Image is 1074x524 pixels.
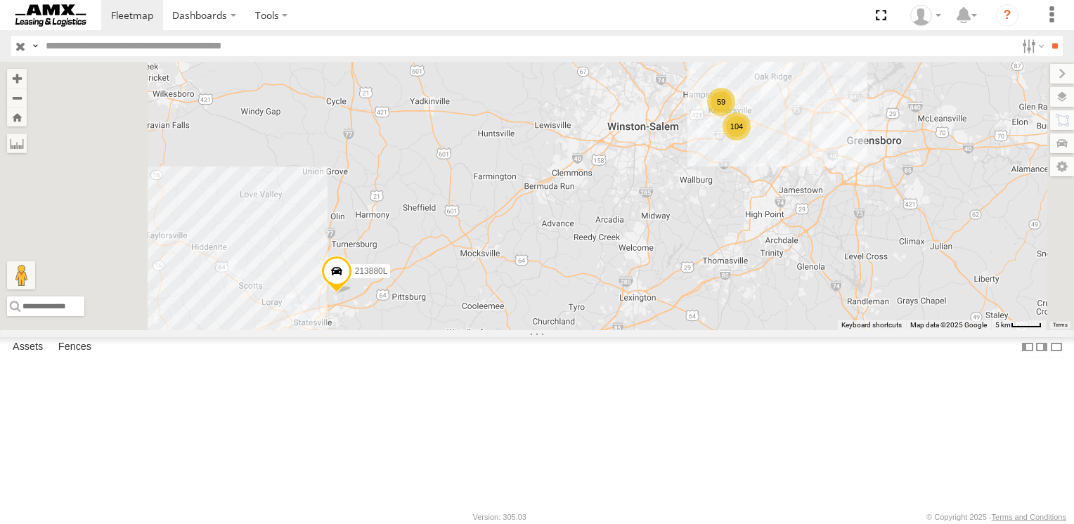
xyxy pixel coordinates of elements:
[1035,337,1049,358] label: Dock Summary Table to the Right
[14,4,87,27] img: AMXlogo-sm.jpg.webp
[910,321,987,329] span: Map data ©2025 Google
[1049,337,1063,358] label: Hide Summary Table
[1050,157,1074,176] label: Map Settings
[991,320,1046,330] button: Map Scale: 5 km per 40 pixels
[51,338,98,358] label: Fences
[707,88,735,116] div: 59
[1053,322,1068,327] a: Terms
[7,107,27,126] button: Zoom Home
[355,266,388,276] span: 213880L
[1021,337,1035,358] label: Dock Summary Table to the Left
[992,513,1066,521] a: Terms and Conditions
[905,5,946,26] div: Josh Strong
[926,513,1066,521] div: © Copyright 2025 -
[7,88,27,107] button: Zoom out
[723,112,751,140] div: 104
[995,321,1011,329] span: 5 km
[6,338,50,358] label: Assets
[7,133,27,153] label: Measure
[8,510,72,524] a: Visit our Website
[1016,36,1047,56] label: Search Filter Options
[996,4,1018,27] i: ?
[7,69,27,88] button: Zoom in
[7,261,35,289] button: Drag Pegman onto the map to open Street View
[473,513,526,521] div: Version: 305.03
[30,36,41,56] label: Search Query
[841,320,902,330] button: Keyboard shortcuts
